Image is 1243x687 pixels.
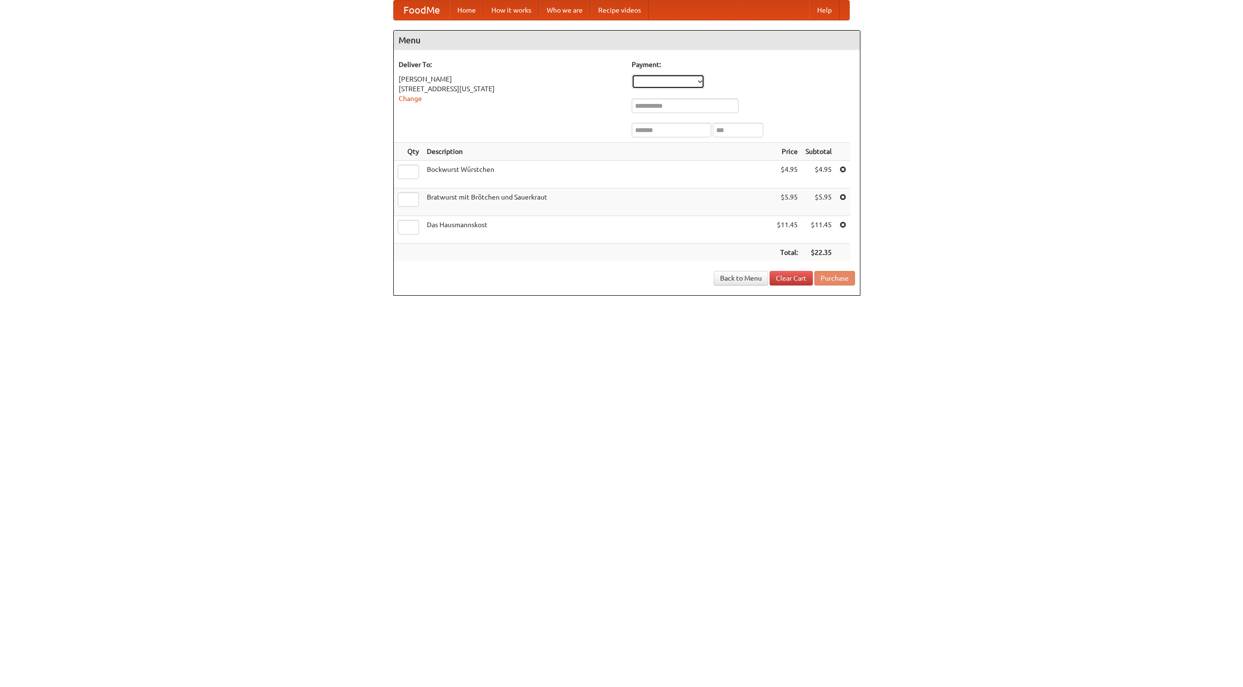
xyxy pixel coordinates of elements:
[770,271,813,285] a: Clear Cart
[450,0,484,20] a: Home
[399,60,622,69] h5: Deliver To:
[394,143,423,161] th: Qty
[809,0,840,20] a: Help
[802,216,836,244] td: $11.45
[399,95,422,102] a: Change
[802,188,836,216] td: $5.95
[484,0,539,20] a: How it works
[773,244,802,262] th: Total:
[802,161,836,188] td: $4.95
[423,216,773,244] td: Das Hausmannskost
[423,143,773,161] th: Description
[802,244,836,262] th: $22.35
[773,143,802,161] th: Price
[399,84,622,94] div: [STREET_ADDRESS][US_STATE]
[814,271,855,285] button: Purchase
[394,0,450,20] a: FoodMe
[773,161,802,188] td: $4.95
[773,216,802,244] td: $11.45
[394,31,860,50] h4: Menu
[802,143,836,161] th: Subtotal
[539,0,590,20] a: Who we are
[399,74,622,84] div: [PERSON_NAME]
[423,161,773,188] td: Bockwurst Würstchen
[773,188,802,216] td: $5.95
[590,0,649,20] a: Recipe videos
[714,271,768,285] a: Back to Menu
[632,60,855,69] h5: Payment:
[423,188,773,216] td: Bratwurst mit Brötchen und Sauerkraut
